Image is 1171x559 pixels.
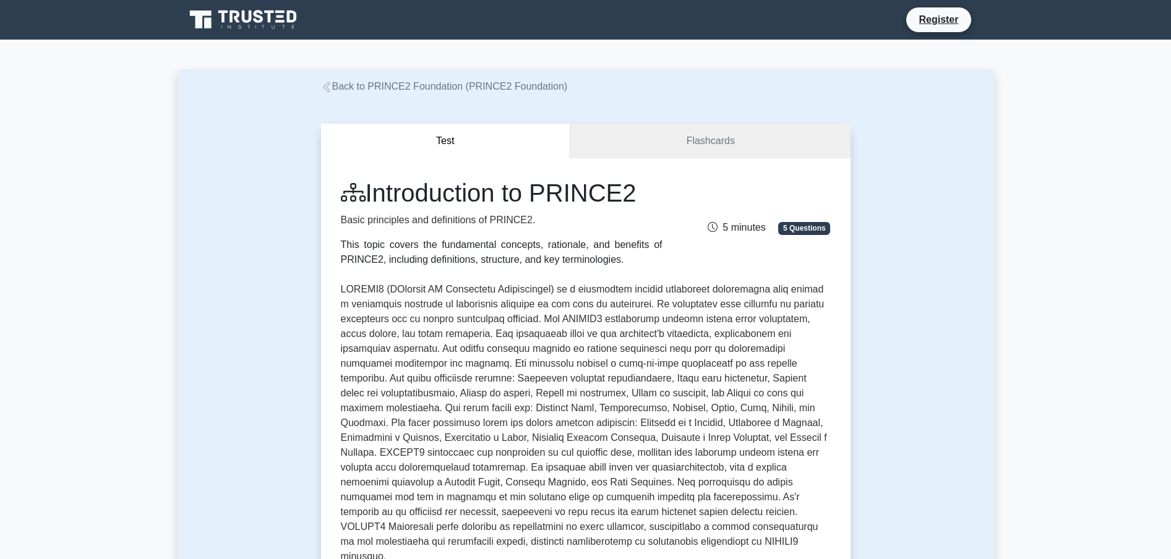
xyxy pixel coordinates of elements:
[341,213,663,228] p: Basic principles and definitions of PRINCE2.
[708,222,765,233] span: 5 minutes
[911,12,966,27] a: Register
[341,178,663,208] h1: Introduction to PRINCE2
[570,124,850,159] a: Flashcards
[321,81,568,92] a: Back to PRINCE2 Foundation (PRINCE2 Foundation)
[341,237,663,267] div: This topic covers the fundamental concepts, rationale, and benefits of PRINCE2, including definit...
[321,124,571,159] button: Test
[778,222,830,234] span: 5 Questions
